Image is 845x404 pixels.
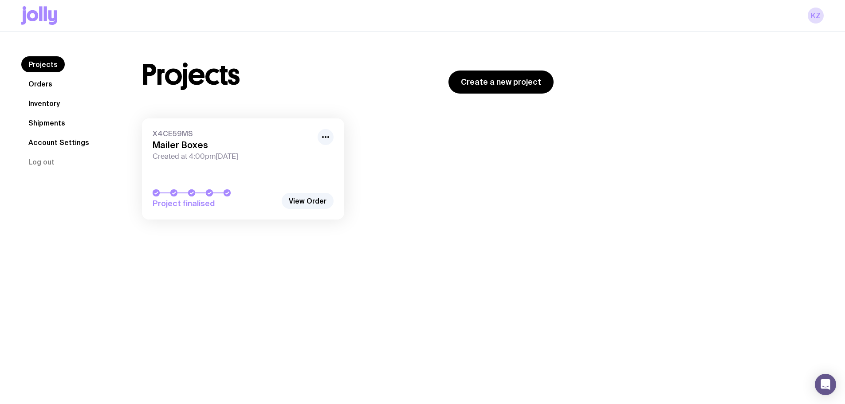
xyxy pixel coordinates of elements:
[153,129,312,138] span: X4CE59MS
[815,374,836,395] div: Open Intercom Messenger
[21,154,62,170] button: Log out
[142,61,240,89] h1: Projects
[21,115,72,131] a: Shipments
[21,56,65,72] a: Projects
[142,118,344,220] a: X4CE59MSMailer BoxesCreated at 4:00pm[DATE]Project finalised
[153,198,277,209] span: Project finalised
[21,95,67,111] a: Inventory
[153,140,312,150] h3: Mailer Boxes
[448,71,554,94] a: Create a new project
[808,8,824,24] a: KZ
[153,152,312,161] span: Created at 4:00pm[DATE]
[21,134,96,150] a: Account Settings
[282,193,334,209] a: View Order
[21,76,59,92] a: Orders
